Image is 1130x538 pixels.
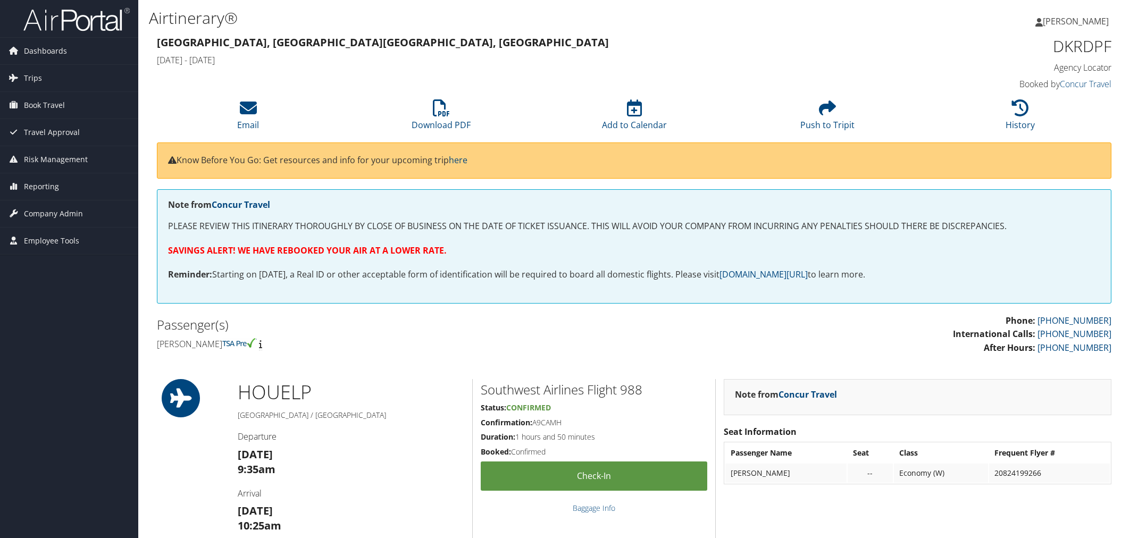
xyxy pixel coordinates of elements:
[984,342,1035,354] strong: After Hours:
[989,443,1110,463] th: Frequent Flyer #
[157,35,609,49] strong: [GEOGRAPHIC_DATA], [GEOGRAPHIC_DATA] [GEOGRAPHIC_DATA], [GEOGRAPHIC_DATA]
[238,431,464,442] h4: Departure
[238,487,464,499] h4: Arrival
[449,154,467,166] a: here
[168,154,1100,167] p: Know Before You Go: Get resources and info for your upcoming trip
[24,173,59,200] span: Reporting
[853,468,888,478] div: --
[1037,315,1111,326] a: [PHONE_NUMBER]
[481,432,707,442] h5: 1 hours and 50 minutes
[24,119,80,146] span: Travel Approval
[894,443,989,463] th: Class
[238,410,464,421] h5: [GEOGRAPHIC_DATA] / [GEOGRAPHIC_DATA]
[735,389,837,400] strong: Note from
[23,7,130,32] img: airportal-logo.png
[168,220,1100,233] p: PLEASE REVIEW THIS ITINERARY THOROUGHLY BY CLOSE OF BUSINESS ON THE DATE OF TICKET ISSUANCE. THIS...
[24,146,88,173] span: Risk Management
[1035,5,1119,37] a: [PERSON_NAME]
[222,338,257,348] img: tsa-precheck.png
[506,402,551,413] span: Confirmed
[800,105,855,131] a: Push to Tripit
[894,464,989,483] td: Economy (W)
[24,65,42,91] span: Trips
[1006,315,1035,326] strong: Phone:
[24,92,65,119] span: Book Travel
[481,417,707,428] h5: A9CAMH
[212,199,270,211] a: Concur Travel
[481,432,515,442] strong: Duration:
[885,35,1111,57] h1: DKRDPF
[168,268,1100,282] p: Starting on [DATE], a Real ID or other acceptable form of identification will be required to boar...
[779,389,837,400] a: Concur Travel
[989,464,1110,483] td: 20824199266
[602,105,667,131] a: Add to Calendar
[481,381,707,399] h2: Southwest Airlines Flight 988
[168,199,270,211] strong: Note from
[238,518,281,533] strong: 10:25am
[724,426,797,438] strong: Seat Information
[481,417,532,427] strong: Confirmation:
[848,443,893,463] th: Seat
[1037,342,1111,354] a: [PHONE_NUMBER]
[1006,105,1035,131] a: History
[238,379,464,406] h1: HOU ELP
[481,447,707,457] h5: Confirmed
[481,402,506,413] strong: Status:
[168,268,212,280] strong: Reminder:
[719,268,808,280] a: [DOMAIN_NAME][URL]
[157,316,626,334] h2: Passenger(s)
[412,105,471,131] a: Download PDF
[24,38,67,64] span: Dashboards
[24,200,83,227] span: Company Admin
[168,245,447,256] strong: SAVINGS ALERT! WE HAVE REBOOKED YOUR AIR AT A LOWER RATE.
[953,328,1035,340] strong: International Calls:
[481,447,511,457] strong: Booked:
[238,462,275,476] strong: 9:35am
[157,54,869,66] h4: [DATE] - [DATE]
[24,228,79,254] span: Employee Tools
[885,78,1111,90] h4: Booked by
[725,464,847,483] td: [PERSON_NAME]
[1037,328,1111,340] a: [PHONE_NUMBER]
[1060,78,1111,90] a: Concur Travel
[238,503,273,518] strong: [DATE]
[885,62,1111,73] h4: Agency Locator
[238,447,273,461] strong: [DATE]
[149,7,796,29] h1: Airtinerary®
[157,338,626,350] h4: [PERSON_NAME]
[481,461,707,491] a: Check-in
[237,105,259,131] a: Email
[725,443,847,463] th: Passenger Name
[1043,15,1109,27] span: [PERSON_NAME]
[573,503,615,513] a: Baggage Info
